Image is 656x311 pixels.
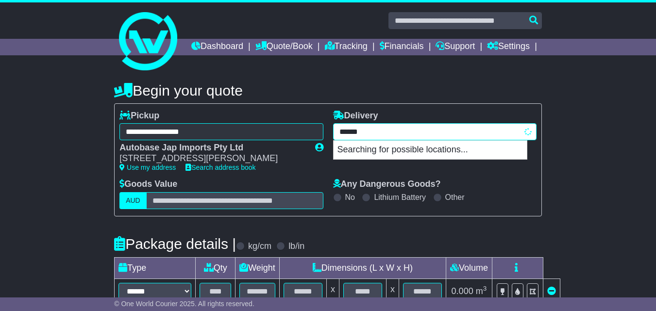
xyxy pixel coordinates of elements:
div: Autobase Jap Imports Pty Ltd [119,143,305,153]
label: Goods Value [119,179,177,190]
a: Support [436,39,475,55]
span: 0.000 [452,286,473,296]
td: Type [115,257,196,278]
label: kg/cm [248,241,271,252]
h4: Package details | [114,236,236,252]
a: Settings [487,39,530,55]
td: x [386,278,399,304]
td: Dimensions (L x W x H) [279,257,446,278]
td: Volume [446,257,492,278]
label: Any Dangerous Goods? [333,179,441,190]
label: lb/in [288,241,304,252]
div: [STREET_ADDRESS][PERSON_NAME] [119,153,305,164]
h4: Begin your quote [114,82,542,98]
label: Delivery [333,111,378,121]
a: Dashboard [191,39,243,55]
td: Qty [196,257,235,278]
a: Financials [380,39,424,55]
a: Search address book [185,164,255,171]
label: Lithium Battery [374,193,426,202]
span: © One World Courier 2025. All rights reserved. [114,300,254,308]
a: Tracking [325,39,368,55]
td: Weight [235,257,280,278]
a: Quote/Book [255,39,313,55]
label: Pickup [119,111,159,121]
td: x [326,278,339,304]
label: No [345,193,355,202]
label: AUD [119,192,147,209]
span: m [476,286,487,296]
label: Other [445,193,465,202]
typeahead: Please provide city [333,123,537,140]
a: Remove this item [547,286,556,296]
p: Searching for possible locations... [334,141,527,159]
sup: 3 [483,285,487,292]
a: Use my address [119,164,176,171]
